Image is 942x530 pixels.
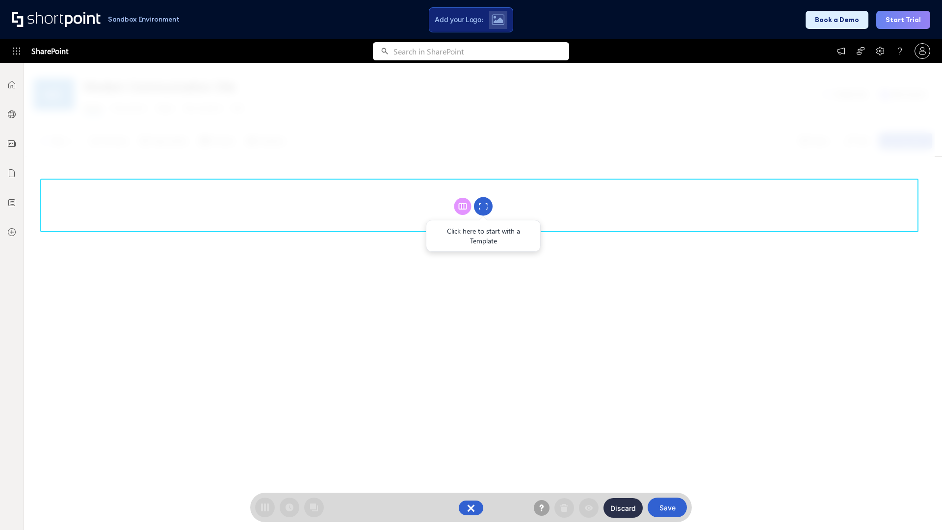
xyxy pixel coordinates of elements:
[603,498,643,518] button: Discard
[31,39,68,63] span: SharePoint
[492,14,504,25] img: Upload logo
[876,11,930,29] button: Start Trial
[108,17,180,22] h1: Sandbox Environment
[893,483,942,530] iframe: Chat Widget
[806,11,868,29] button: Book a Demo
[393,42,569,60] input: Search in SharePoint
[435,15,483,24] span: Add your Logo:
[648,498,687,517] button: Save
